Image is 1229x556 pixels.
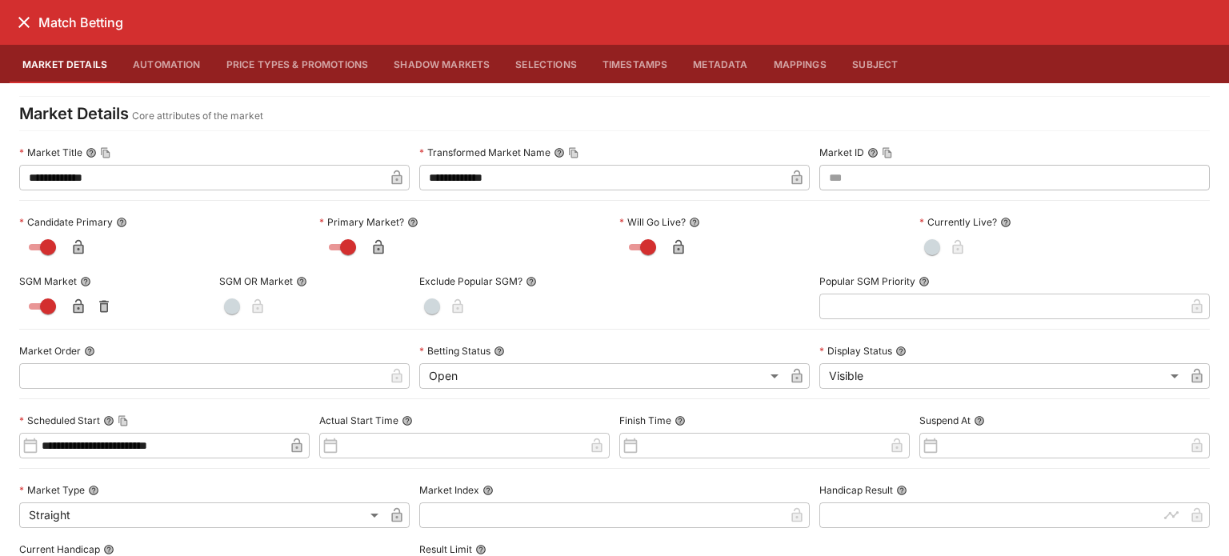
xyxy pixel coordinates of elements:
button: Market TitleCopy To Clipboard [86,147,97,158]
button: Candidate Primary [116,217,127,228]
button: Result Limit [475,544,486,555]
button: close [10,8,38,37]
h6: Match Betting [38,14,123,31]
p: Finish Time [619,414,671,427]
button: Mappings [761,45,839,83]
button: Copy To Clipboard [100,147,111,158]
button: Suspend At [974,415,985,426]
p: Current Handicap [19,542,100,556]
button: Market IDCopy To Clipboard [867,147,879,158]
p: Market Index [419,483,479,497]
p: Market Type [19,483,85,497]
p: Suspend At [919,414,971,427]
button: Currently Live? [1000,217,1011,228]
button: Copy To Clipboard [882,147,893,158]
button: Market Index [482,485,494,496]
p: Primary Market? [319,215,404,229]
p: Popular SGM Priority [819,274,915,288]
button: Market Type [88,485,99,496]
p: Market Order [19,344,81,358]
button: Will Go Live? [689,217,700,228]
button: Transformed Market NameCopy To Clipboard [554,147,565,158]
p: Candidate Primary [19,215,113,229]
h4: Market Details [19,103,129,124]
p: Handicap Result [819,483,893,497]
button: Popular SGM Priority [919,276,930,287]
button: Selections [502,45,590,83]
button: Scheduled StartCopy To Clipboard [103,415,114,426]
button: Market Details [10,45,120,83]
p: Scheduled Start [19,414,100,427]
p: Currently Live? [919,215,997,229]
p: Core attributes of the market [132,108,263,124]
button: Actual Start Time [402,415,413,426]
p: Betting Status [419,344,490,358]
p: Market Title [19,146,82,159]
button: SGM OR Market [296,276,307,287]
button: Market Order [84,346,95,357]
button: Copy To Clipboard [568,147,579,158]
button: Shadow Markets [381,45,502,83]
button: Handicap Result [896,485,907,496]
button: Current Handicap [103,544,114,555]
button: Metadata [680,45,760,83]
p: SGM OR Market [219,274,293,288]
div: Straight [19,502,384,528]
button: Timestamps [590,45,681,83]
button: Betting Status [494,346,505,357]
button: Finish Time [675,415,686,426]
button: SGM Market [80,276,91,287]
p: SGM Market [19,274,77,288]
p: Display Status [819,344,892,358]
p: Will Go Live? [619,215,686,229]
p: Market ID [819,146,864,159]
button: Primary Market? [407,217,418,228]
button: Display Status [895,346,907,357]
button: Exclude Popular SGM? [526,276,537,287]
button: Subject [839,45,911,83]
button: Copy To Clipboard [118,415,129,426]
div: Visible [819,363,1184,389]
button: Automation [120,45,214,83]
p: Exclude Popular SGM? [419,274,522,288]
p: Result Limit [419,542,472,556]
p: Actual Start Time [319,414,398,427]
button: Price Types & Promotions [214,45,382,83]
div: Open [419,363,784,389]
p: Transformed Market Name [419,146,550,159]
